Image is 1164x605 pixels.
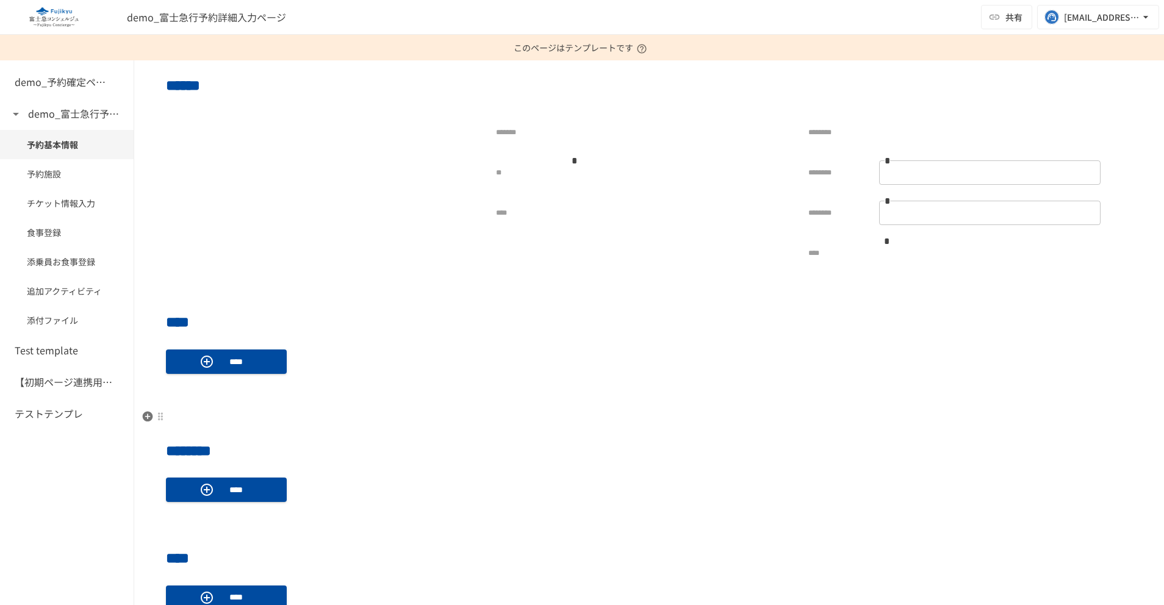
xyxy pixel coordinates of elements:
h6: テストテンプレ [15,406,83,422]
span: 追加アクティビティ [27,284,107,298]
p: このページはテンプレートです [514,35,650,60]
img: eQeGXtYPV2fEKIA3pizDiVdzO5gJTl2ahLbsPaD2E4R [15,7,93,27]
span: 予約基本情報 [27,138,107,151]
h6: demo_富士急行予約詳細入力ページ [28,106,126,122]
span: 添乗員お食事登録 [27,255,107,268]
span: 予約施設 [27,167,107,181]
span: 共有 [1005,10,1022,24]
span: demo_富士急行予約詳細入力ページ [127,10,286,24]
span: 添付ファイル [27,313,107,327]
h6: demo_予約確定ページ [15,74,112,90]
button: [EMAIL_ADDRESS][DOMAIN_NAME] [1037,5,1159,29]
button: 共有 [981,5,1032,29]
span: チケット情報入力 [27,196,107,210]
div: [EMAIL_ADDRESS][DOMAIN_NAME] [1064,10,1140,25]
h6: 【初期ページ連携用】SFAの会社から連携 [15,374,112,390]
span: 食事登録 [27,226,107,239]
h6: Test template [15,343,78,359]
